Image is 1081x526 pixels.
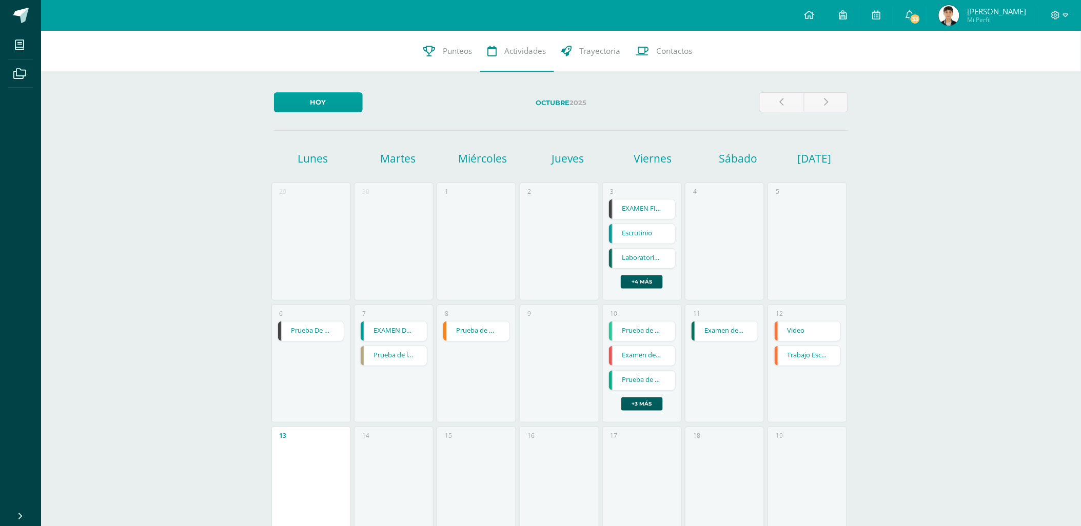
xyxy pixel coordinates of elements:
h1: Miércoles [442,151,524,166]
h1: Viernes [612,151,694,166]
div: Prueba de Logro | Tarea [608,321,676,341]
div: Video | Tarea [774,321,841,341]
div: 12 [776,309,783,318]
div: 8 [445,309,448,318]
a: Examen de unidad [692,321,758,341]
a: Prueba De Logro [278,321,344,341]
span: Mi Perfil [967,15,1026,24]
h1: Martes [357,151,439,166]
a: Contactos [628,31,700,72]
div: 29 [280,187,287,196]
div: Examen de unidad | Tarea [608,346,676,366]
div: 5 [776,187,779,196]
div: Escrutinio | Tarea [608,224,676,244]
div: 30 [362,187,369,196]
div: 4 [693,187,697,196]
div: 19 [776,431,783,440]
div: 17 [611,431,618,440]
h1: Jueves [527,151,609,166]
div: EXAMEN DE UNIDAD IV | Tarea [360,321,427,341]
div: Prueba de logros de unidad | Tarea [360,346,427,366]
a: Prueba de logros de unidad [361,346,427,366]
a: Prueba de Logro [609,371,675,390]
a: EXAMEN FINAL DE UNIDAD [609,199,675,219]
a: Laboratorio de repaso [609,249,675,268]
a: Actividades [480,31,554,72]
span: Punteos [443,46,473,56]
div: Trabajo Escrito | Tarea [774,346,841,366]
h1: [DATE] [798,151,811,166]
span: Trayectoria [580,46,621,56]
div: 11 [693,309,700,318]
div: 6 [280,309,283,318]
div: Prueba de Logro | Tarea [608,370,676,391]
span: [PERSON_NAME] [967,6,1026,16]
span: 33 [910,13,921,25]
div: Laboratorio de repaso | Tarea [608,248,676,269]
a: Prueba de Logro IV Unidad [443,321,509,341]
h1: Sábado [697,151,779,166]
div: 7 [362,309,366,318]
span: Actividades [505,46,546,56]
div: Prueba De Logro | Tarea [278,321,345,341]
div: EXAMEN FINAL DE UNIDAD | Tarea [608,199,676,219]
div: 14 [362,431,369,440]
a: Examen de unidad [609,346,675,366]
span: Contactos [657,46,693,56]
div: 3 [611,187,614,196]
a: Trayectoria [554,31,628,72]
div: 9 [528,309,532,318]
div: 1 [445,187,448,196]
div: 16 [528,431,535,440]
a: Escrutinio [609,224,675,244]
div: 18 [693,431,700,440]
a: +3 más [621,397,663,411]
div: 2 [528,187,532,196]
img: d406837d8be6f506381aa89ccaaeb1a1.png [939,5,959,26]
a: Hoy [274,92,363,112]
h1: Lunes [272,151,354,166]
div: 10 [611,309,618,318]
strong: Octubre [536,99,569,107]
label: 2025 [371,92,751,113]
a: EXAMEN DE UNIDAD IV [361,321,427,341]
a: Punteos [416,31,480,72]
a: Prueba de Logro [609,321,675,341]
div: 13 [280,431,287,440]
a: Trabajo Escrito [775,346,841,366]
div: Prueba de Logro IV Unidad | Tarea [443,321,510,341]
a: Video [775,321,841,341]
a: +4 más [621,275,663,289]
div: 15 [445,431,452,440]
div: Examen de unidad | Examen [691,321,758,341]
